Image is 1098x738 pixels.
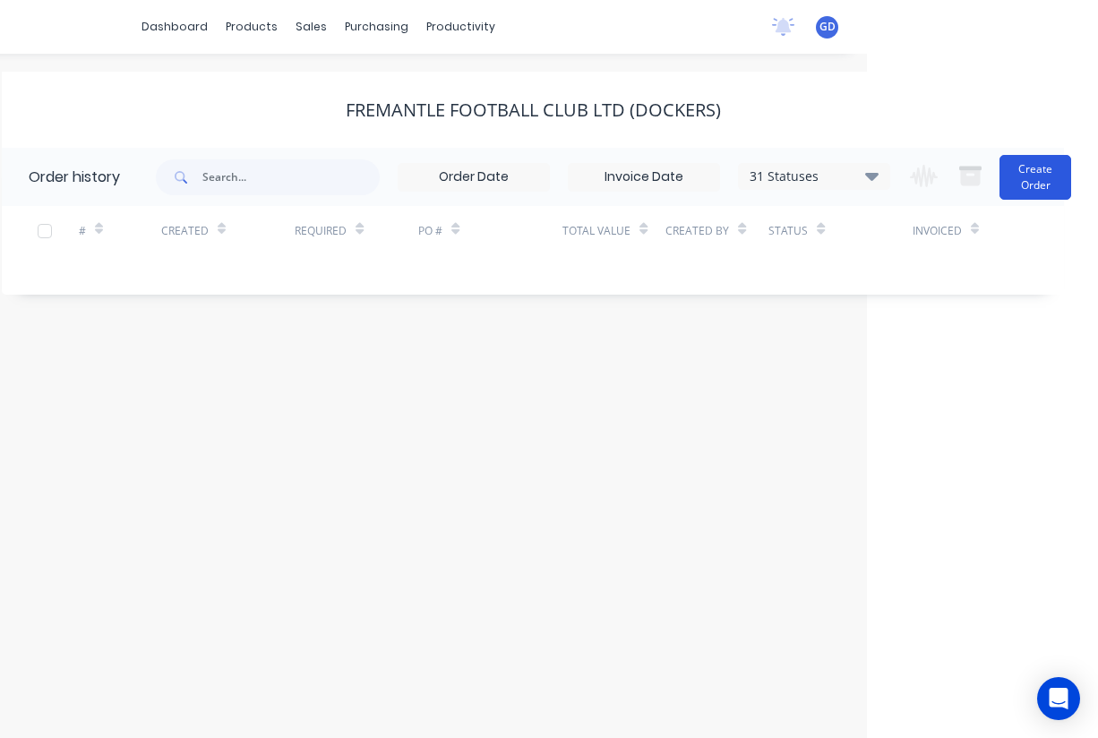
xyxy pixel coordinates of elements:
input: Invoice Date [569,164,719,191]
div: Total Value [562,223,630,239]
div: Required [295,206,418,255]
input: Order Date [399,164,549,191]
a: dashboard [133,13,217,40]
div: products [217,13,287,40]
div: # [79,206,161,255]
div: Order history [29,167,120,188]
div: Created [161,206,295,255]
div: Status [768,223,808,239]
div: purchasing [336,13,417,40]
div: Invoiced [913,206,995,255]
div: Invoiced [913,223,962,239]
div: sales [287,13,336,40]
div: PO # [418,206,562,255]
div: Required [295,223,347,239]
div: Total Value [562,206,665,255]
div: # [79,223,86,239]
div: Status [768,206,913,255]
div: Created By [665,223,729,239]
div: productivity [417,13,504,40]
div: Created [161,223,209,239]
div: PO # [418,223,442,239]
div: Open Intercom Messenger [1037,677,1080,720]
div: 31 Statuses [739,167,889,186]
span: GD [819,19,836,35]
button: Create Order [999,155,1071,200]
div: Created By [665,206,768,255]
div: Fremantle Football Club LTD (Dockers) [346,99,721,121]
input: Search... [202,159,380,195]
